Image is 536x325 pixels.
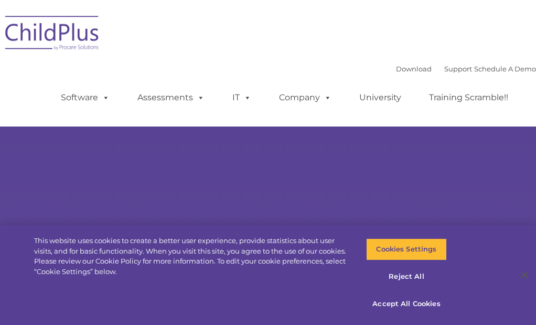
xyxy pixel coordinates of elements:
[269,87,342,108] a: Company
[349,87,412,108] a: University
[419,87,519,108] a: Training Scramble!!
[366,292,446,314] button: Accept All Cookies
[127,87,215,108] a: Assessments
[366,266,446,288] button: Reject All
[34,236,350,277] div: This website uses cookies to create a better user experience, provide statistics about user visit...
[50,87,120,108] a: Software
[474,65,536,73] a: Schedule A Demo
[366,238,446,260] button: Cookies Settings
[396,65,536,73] font: |
[222,87,262,108] a: IT
[513,264,536,287] button: Close
[396,65,432,73] a: Download
[444,65,472,73] a: Support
